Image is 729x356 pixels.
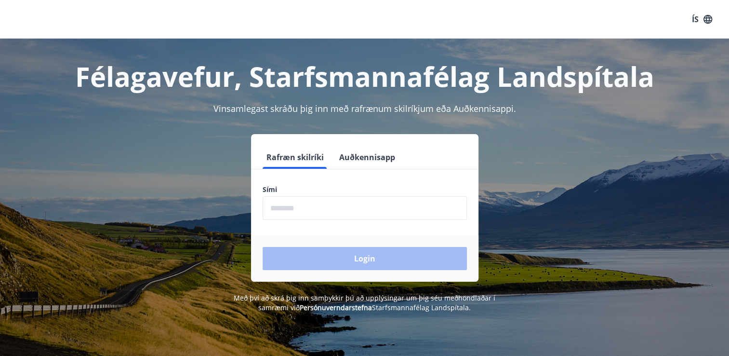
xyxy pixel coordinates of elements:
button: ÍS [687,11,717,28]
span: Vinsamlegast skráðu þig inn með rafrænum skilríkjum eða Auðkennisappi. [213,103,516,114]
button: Rafræn skilríki [263,146,328,169]
button: Auðkennisapp [335,146,399,169]
label: Sími [263,185,467,194]
span: Með því að skrá þig inn samþykkir þú að upplýsingar um þig séu meðhöndlaðar í samræmi við Starfsm... [234,293,495,312]
h1: Félagavefur, Starfsmannafélag Landspítala [29,58,700,95]
a: Persónuverndarstefna [300,303,372,312]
